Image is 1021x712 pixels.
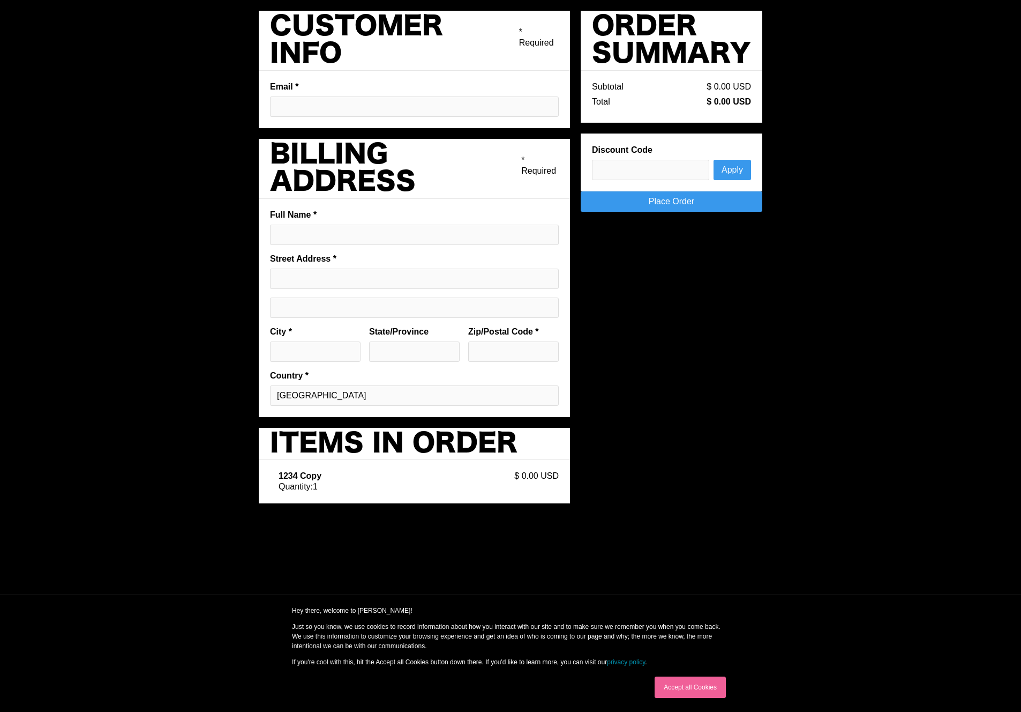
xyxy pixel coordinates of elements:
label: Country * [270,370,559,381]
h2: Billing Address [270,142,521,196]
a: privacy policy [607,658,645,666]
div: * Required [521,155,559,176]
label: Full Name * [270,210,559,220]
label: Discount Code [592,145,751,155]
h2: Items in Order [270,431,517,458]
div: * Required [519,27,559,48]
div: $ 0.00 USD [707,81,751,92]
div: 1234 Copy [279,471,506,481]
div: Quantity: [279,481,313,492]
p: If you're cool with this, hit the Accept all Cookies button down there. If you'd like to learn mo... [292,657,729,667]
h2: Customer Info [270,13,519,68]
div: $ 0.00 USD [707,97,751,107]
label: Zip/Postal Code * [468,327,559,337]
h2: Order Summary [592,13,751,68]
label: State/Province [369,327,460,337]
label: Street Address * [270,254,559,264]
button: Apply Discount [714,160,751,180]
div: Total [592,97,610,107]
input: Billing address optional [270,298,559,318]
p: Just so you know, we use cookies to record information about how you interact with our site and t... [292,622,729,651]
label: Email * [270,81,559,92]
a: Place Order [581,191,762,212]
a: Accept all Cookies [655,677,726,698]
div: Subtotal [592,81,624,92]
div: $ 0.00 USD [514,471,559,492]
div: 1 [313,481,318,492]
label: City * [270,327,361,337]
p: Hey there, welcome to [PERSON_NAME]! [292,606,729,615]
